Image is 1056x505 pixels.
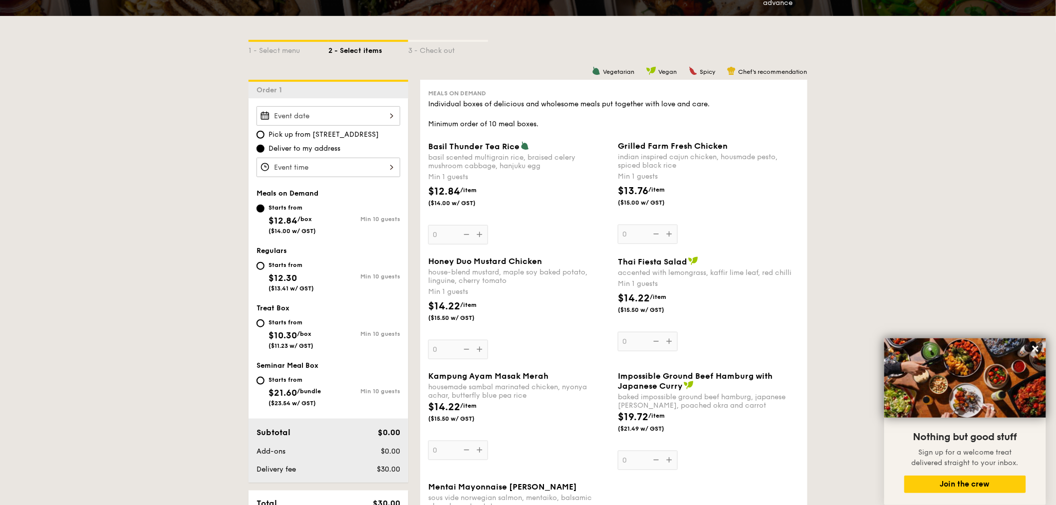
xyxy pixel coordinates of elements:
span: ($11.23 w/ GST) [268,342,313,349]
span: Grilled Farm Fresh Chicken [618,141,728,151]
span: $14.22 [428,401,460,413]
span: $0.00 [381,447,400,456]
button: Close [1028,341,1044,357]
div: Min 10 guests [328,330,400,337]
div: Starts from [268,376,321,384]
span: Deliver to my address [268,144,340,154]
span: ($13.41 w/ GST) [268,285,314,292]
div: basil scented multigrain rice, braised celery mushroom cabbage, hanjuku egg [428,153,610,170]
span: ($14.00 w/ GST) [268,228,316,235]
span: /item [648,412,665,419]
img: icon-vegetarian.fe4039eb.svg [592,66,601,75]
span: Impossible Ground Beef Hamburg with Japanese Curry [618,371,773,391]
input: Starts from$12.84/box($14.00 w/ GST)Min 10 guests [257,205,264,213]
span: Subtotal [257,428,290,437]
div: Min 1 guests [428,287,610,297]
span: ($15.50 w/ GST) [618,306,686,314]
span: Regulars [257,247,287,255]
input: Pick up from [STREET_ADDRESS] [257,131,264,139]
span: $14.22 [618,292,650,304]
div: accented with lemongrass, kaffir lime leaf, red chilli [618,268,799,277]
img: icon-spicy.37a8142b.svg [689,66,698,75]
span: $12.84 [268,215,297,226]
div: Min 10 guests [328,216,400,223]
span: Order 1 [257,86,286,94]
div: indian inspired cajun chicken, housmade pesto, spiced black rice [618,153,799,170]
input: Starts from$12.30($13.41 w/ GST)Min 10 guests [257,262,264,270]
div: 1 - Select menu [249,42,328,56]
span: /box [297,216,312,223]
span: $14.22 [428,300,460,312]
input: Event time [257,158,400,177]
span: $12.30 [268,272,297,283]
span: Thai Fiesta Salad [618,257,687,266]
button: Join the crew [904,476,1026,493]
span: $12.84 [428,186,460,198]
span: Seminar Meal Box [257,361,318,370]
div: Min 10 guests [328,388,400,395]
img: icon-vegetarian.fe4039eb.svg [521,141,529,150]
span: ($21.49 w/ GST) [618,425,686,433]
span: Sign up for a welcome treat delivered straight to your inbox. [912,448,1019,467]
span: Kampung Ayam Masak Merah [428,371,548,381]
div: baked impossible ground beef hamburg, japanese [PERSON_NAME], poached okra and carrot [618,393,799,410]
span: /item [460,187,477,194]
span: Nothing but good stuff [913,431,1017,443]
div: house-blend mustard, maple soy baked potato, linguine, cherry tomato [428,268,610,285]
div: Min 1 guests [618,279,799,289]
span: /item [648,186,665,193]
input: Event date [257,106,400,126]
span: /box [297,330,311,337]
span: Delivery fee [257,465,296,474]
span: ($15.50 w/ GST) [428,314,496,322]
div: Starts from [268,261,314,269]
div: Min 10 guests [328,273,400,280]
span: $0.00 [378,428,400,437]
span: ($15.00 w/ GST) [618,199,686,207]
span: /bundle [297,388,321,395]
span: Meals on Demand [428,90,486,97]
div: Min 1 guests [618,172,799,182]
span: /item [650,293,666,300]
span: Basil Thunder Tea Rice [428,142,520,151]
span: /item [460,402,477,409]
span: $10.30 [268,330,297,341]
span: Pick up from [STREET_ADDRESS] [268,130,379,140]
span: ($14.00 w/ GST) [428,199,496,207]
div: Min 1 guests [428,172,610,182]
span: $19.72 [618,411,648,423]
span: Mentai Mayonnaise [PERSON_NAME] [428,482,577,492]
span: Add-ons [257,447,285,456]
input: Deliver to my address [257,145,264,153]
div: housemade sambal marinated chicken, nyonya achar, butterfly blue pea rice [428,383,610,400]
div: 3 - Check out [408,42,488,56]
img: icon-vegan.f8ff3823.svg [688,256,698,265]
img: icon-vegan.f8ff3823.svg [684,381,694,390]
img: DSC07876-Edit02-Large.jpeg [884,338,1046,418]
span: $13.76 [618,185,648,197]
img: icon-chef-hat.a58ddaea.svg [727,66,736,75]
span: ($15.50 w/ GST) [428,415,496,423]
div: 2 - Select items [328,42,408,56]
span: Treat Box [257,304,289,312]
div: Starts from [268,318,313,326]
span: Vegan [658,68,677,75]
span: $21.60 [268,387,297,398]
span: Chef's recommendation [738,68,807,75]
div: Individual boxes of delicious and wholesome meals put together with love and care. Minimum order ... [428,99,799,129]
input: Starts from$21.60/bundle($23.54 w/ GST)Min 10 guests [257,377,264,385]
img: icon-vegan.f8ff3823.svg [646,66,656,75]
span: $30.00 [377,465,400,474]
input: Starts from$10.30/box($11.23 w/ GST)Min 10 guests [257,319,264,327]
span: Honey Duo Mustard Chicken [428,256,542,266]
span: /item [460,301,477,308]
span: Vegetarian [603,68,634,75]
span: Spicy [700,68,715,75]
div: Starts from [268,204,316,212]
span: ($23.54 w/ GST) [268,400,316,407]
span: Meals on Demand [257,189,318,198]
